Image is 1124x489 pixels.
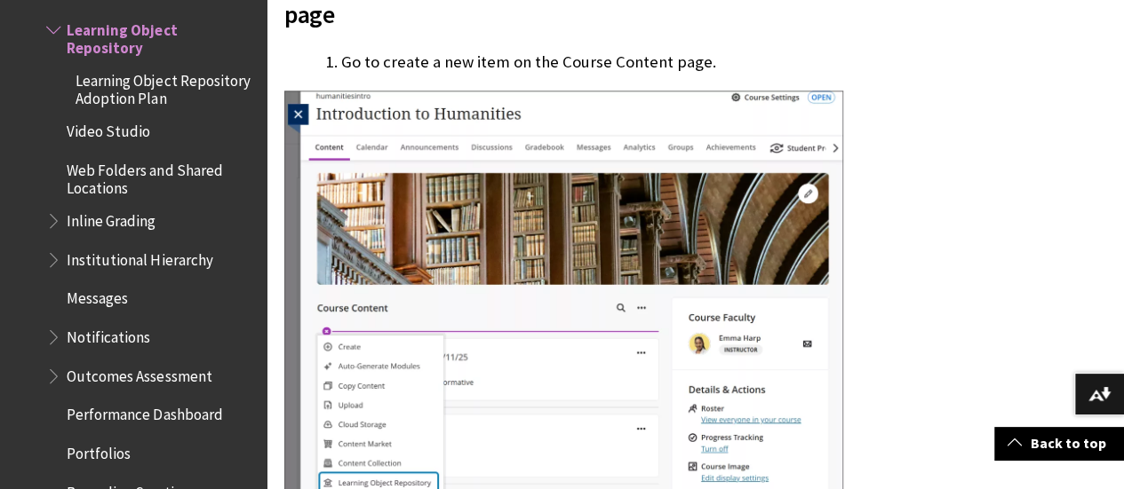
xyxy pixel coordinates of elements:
span: Learning Object Repository Adoption Plan [76,66,254,107]
span: Video Studio [67,117,150,141]
span: Portfolios [67,438,131,462]
span: Inline Grading [67,206,155,230]
span: Learning Object Repository [67,15,254,57]
span: Institutional Hierarchy [67,245,212,269]
span: Notifications [67,322,150,346]
span: Performance Dashboard [67,400,222,424]
span: Messages [67,284,128,308]
span: Outcomes Assessment [67,361,211,385]
li: Go to create a new item on the Course Content page. [341,50,843,75]
span: Web Folders and Shared Locations [67,155,254,197]
a: Back to top [994,427,1124,460]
